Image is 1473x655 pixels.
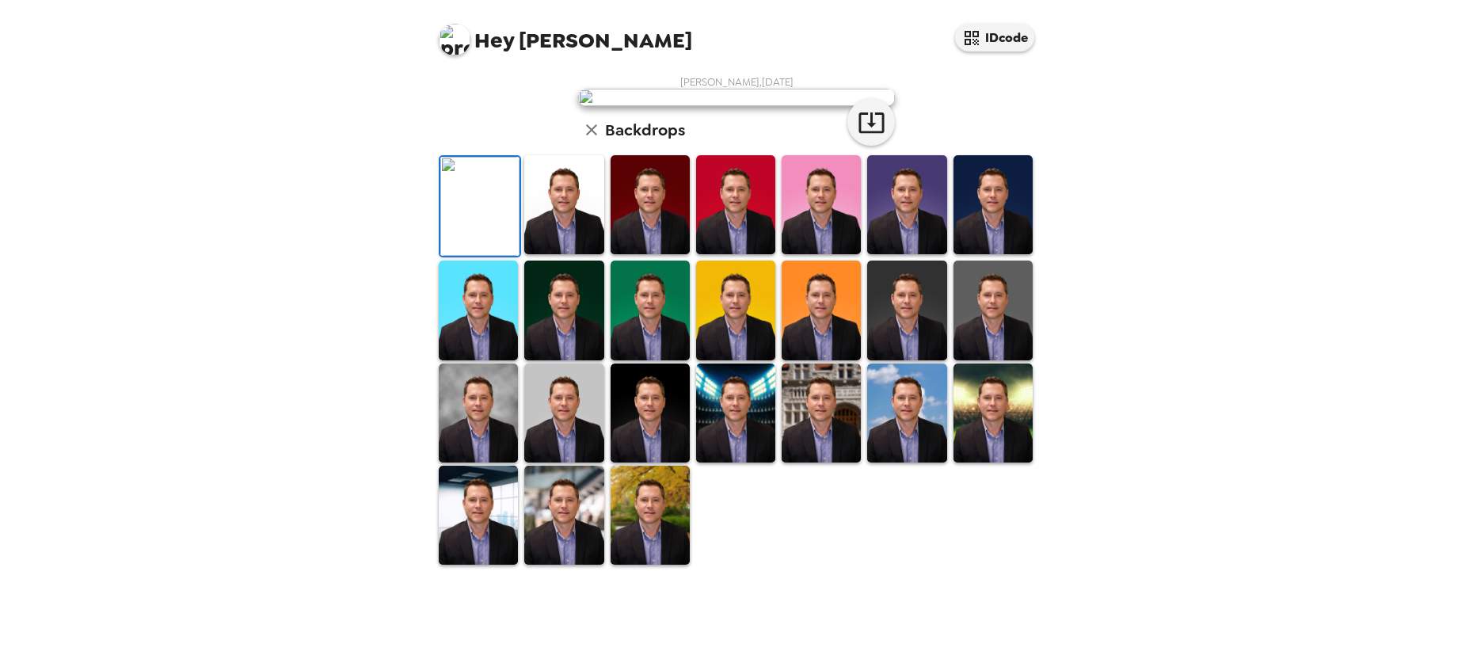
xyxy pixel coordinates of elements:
img: Original [440,157,520,256]
img: profile pic [439,24,470,55]
span: [PERSON_NAME] , [DATE] [680,75,794,89]
span: Hey [474,26,514,55]
img: user [578,89,895,106]
span: [PERSON_NAME] [439,16,692,51]
h6: Backdrops [605,117,685,143]
button: IDcode [955,24,1034,51]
